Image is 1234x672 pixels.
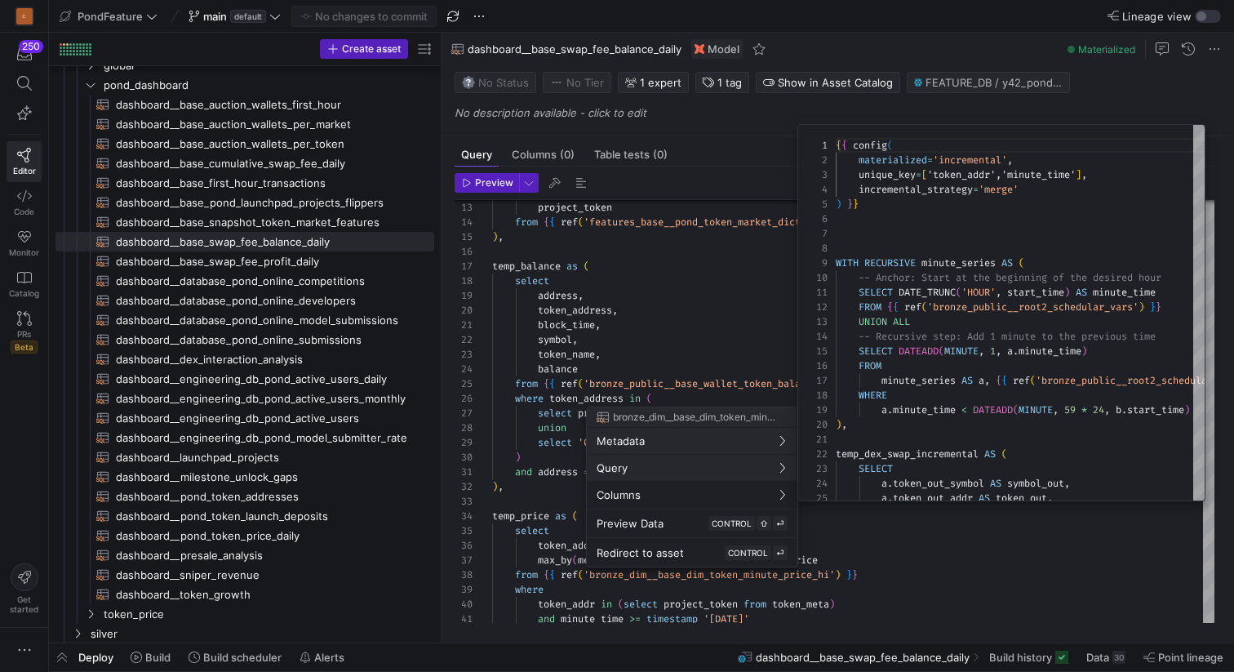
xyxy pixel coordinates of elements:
[1144,330,1156,343] span: me
[899,286,956,299] span: DATE_TRUNC
[798,167,828,182] div: 3
[859,389,887,402] span: WHERE
[1150,300,1156,314] span: }
[961,286,996,299] span: 'HOUR'
[847,198,853,211] span: }
[881,403,887,416] span: a
[921,300,927,314] span: (
[597,434,645,447] span: Metadata
[798,358,828,373] div: 16
[798,373,828,388] div: 17
[859,315,887,328] span: UNION
[1121,403,1127,416] span: .
[973,183,979,196] span: =
[979,345,984,358] span: ,
[1001,374,1007,387] span: {
[1156,300,1161,314] span: }
[1001,256,1013,269] span: AS
[798,329,828,344] div: 14
[798,388,828,403] div: 18
[979,492,990,505] span: AS
[1139,300,1144,314] span: )
[1019,345,1081,358] span: minute_time
[1184,403,1190,416] span: )
[893,300,899,314] span: {
[956,286,961,299] span: (
[893,315,910,328] span: ALL
[836,447,979,461] span: temp_dex_swap_incremental
[961,403,967,416] span: <
[1076,286,1087,299] span: AS
[887,477,893,490] span: .
[984,374,990,387] span: ,
[939,345,944,358] span: (
[841,418,847,431] span: ,
[1019,403,1053,416] span: MINUTE
[853,198,859,211] span: }
[836,139,841,152] span: {
[859,183,973,196] span: incremental_strategy
[944,345,979,358] span: MINUTE
[973,403,1013,416] span: DATEADD
[841,139,847,152] span: {
[798,197,828,211] div: 5
[798,270,828,285] div: 10
[881,374,956,387] span: minute_series
[712,518,752,528] span: CONTROL
[933,154,1007,167] span: 'incremental'
[836,198,841,211] span: )
[904,300,921,314] span: ref
[1019,256,1024,269] span: (
[1116,403,1121,416] span: b
[859,271,1144,284] span: -- Anchor: Start at the beginning of the desired h
[996,345,1001,358] span: ,
[927,300,1139,314] span: 'bronze_public__root2_schedular_vars'
[864,256,916,269] span: RECURSIVE
[1007,286,1064,299] span: start_time
[798,211,828,226] div: 6
[798,256,828,270] div: 9
[1047,492,1053,505] span: ,
[728,548,768,558] span: CONTROL
[798,182,828,197] div: 4
[1007,154,1013,167] span: ,
[1127,403,1184,416] span: start_time
[1007,477,1064,490] span: symbol_out
[1030,374,1036,387] span: (
[1013,345,1019,358] span: .
[984,447,996,461] span: AS
[798,432,828,447] div: 21
[1064,403,1076,416] span: 59
[798,285,828,300] div: 11
[1053,403,1059,416] span: ,
[1104,403,1110,416] span: ,
[597,488,641,501] span: Columns
[597,461,628,474] span: Query
[927,168,1076,181] span: 'token_addr','minute_time'
[1064,286,1070,299] span: )
[887,403,893,416] span: .
[798,241,828,256] div: 8
[798,476,828,491] div: 24
[887,139,893,152] span: (
[836,256,859,269] span: WITH
[1013,374,1030,387] span: ref
[893,403,956,416] span: minute_time
[798,447,828,461] div: 22
[1144,271,1161,284] span: our
[859,462,893,475] span: SELECT
[1081,345,1087,358] span: )
[859,300,881,314] span: FROM
[798,314,828,329] div: 13
[1093,286,1156,299] span: minute_time
[1064,477,1070,490] span: ,
[893,492,973,505] span: token_out_addr
[893,477,984,490] span: token_out_symbol
[990,345,996,358] span: 1
[996,492,1047,505] span: token_out
[996,286,1001,299] span: ,
[798,300,828,314] div: 12
[776,548,784,558] span: ⏎
[853,139,887,152] span: config
[927,154,933,167] span: =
